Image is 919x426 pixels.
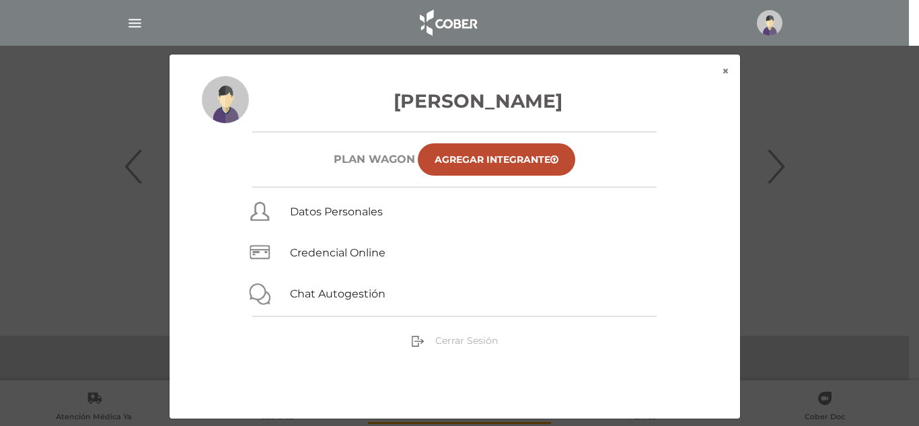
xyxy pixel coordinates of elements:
[711,55,740,88] button: ×
[411,334,425,348] img: sign-out.png
[757,10,782,36] img: profile-placeholder.svg
[435,334,498,347] span: Cerrar Sesión
[290,246,385,259] a: Credencial Online
[202,76,249,123] img: profile-placeholder.svg
[126,15,143,32] img: Cober_menu-lines-white.svg
[411,334,498,346] a: Cerrar Sesión
[290,287,385,300] a: Chat Autogestión
[412,7,483,39] img: logo_cober_home-white.png
[290,205,383,218] a: Datos Personales
[418,143,575,176] a: Agregar Integrante
[334,153,415,166] h6: Plan WAGON
[202,87,708,115] h3: [PERSON_NAME]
